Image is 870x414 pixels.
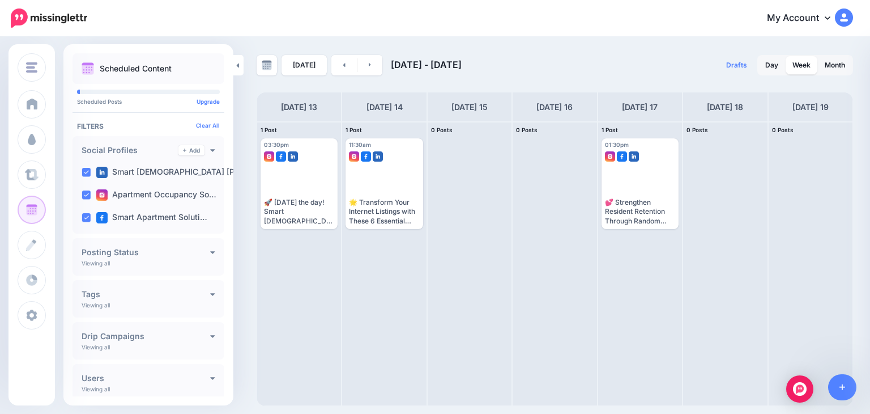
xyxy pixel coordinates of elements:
[26,62,37,73] img: menu.png
[82,344,110,350] p: Viewing all
[11,9,87,28] img: Missinglettr
[349,141,371,148] span: 11:30am
[197,98,220,105] a: Upgrade
[431,126,453,133] span: 0 Posts
[756,5,853,32] a: My Account
[617,151,627,162] img: facebook-square.png
[96,189,108,201] img: instagram-square.png
[622,100,658,114] h4: [DATE] 17
[288,151,298,162] img: linkedin-square.png
[818,56,852,74] a: Month
[261,126,277,133] span: 1 Post
[82,386,110,392] p: Viewing all
[281,100,317,114] h4: [DATE] 13
[792,100,829,114] h4: [DATE] 19
[349,198,419,226] div: 🌟 Transform Your Internet Listings with These 6 Essential Strategies! 🌟 📋 Start with accurate inf...
[602,126,618,133] span: 1 Post
[373,151,383,162] img: linkedin-square.png
[536,100,573,114] h4: [DATE] 16
[282,55,327,75] a: [DATE]
[629,151,639,162] img: linkedin-square.png
[366,100,403,114] h4: [DATE] 14
[516,126,538,133] span: 0 Posts
[96,167,108,178] img: linkedin-square.png
[82,62,94,75] img: calendar.png
[262,60,272,70] img: calendar-grey-darker.png
[82,332,210,340] h4: Drip Campaigns
[346,126,362,133] span: 1 Post
[178,145,204,155] a: Add
[707,100,743,114] h4: [DATE] 18
[605,198,675,226] div: 💕 Strengthen Resident Retention Through Random Acts of Kindness! 🏡 Transform your community relat...
[451,100,488,114] h4: [DATE] 15
[758,56,785,74] a: Day
[264,151,274,162] img: instagram-square.png
[96,212,108,223] img: facebook-square.png
[726,62,747,69] span: Drafts
[82,146,178,154] h4: Social Profiles
[264,141,289,148] span: 03:30pm
[96,167,299,178] label: Smart [DEMOGRAPHIC_DATA] [PERSON_NAME]…
[82,290,210,298] h4: Tags
[786,375,813,403] div: Open Intercom Messenger
[82,374,210,382] h4: Users
[100,65,172,73] p: Scheduled Content
[77,122,220,130] h4: Filters
[719,55,754,75] a: Drafts
[686,126,708,133] span: 0 Posts
[276,151,286,162] img: facebook-square.png
[82,260,110,267] p: Viewing all
[82,248,210,256] h4: Posting Status
[605,141,629,148] span: 01:30pm
[786,56,817,74] a: Week
[772,126,794,133] span: 0 Posts
[391,59,462,70] span: [DATE] - [DATE]
[96,212,207,223] label: Smart Apartment Soluti…
[82,302,110,309] p: Viewing all
[77,99,220,104] p: Scheduled Posts
[349,151,359,162] img: instagram-square.png
[605,151,615,162] img: instagram-square.png
[264,198,334,226] div: 🚀 [DATE] the day! Smart [DEMOGRAPHIC_DATA] [PERSON_NAME]'s DMAA CALP certification course launche...
[361,151,371,162] img: facebook-square.png
[196,122,220,129] a: Clear All
[96,189,216,201] label: Apartment Occupancy So…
